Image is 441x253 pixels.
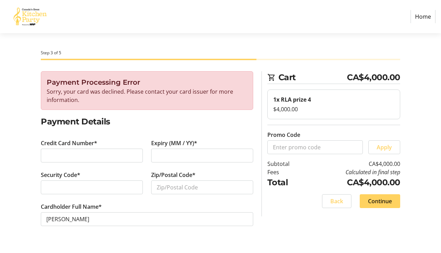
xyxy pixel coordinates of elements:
[305,168,400,176] td: Calculated in final step
[41,171,80,179] label: Security Code*
[305,176,400,189] td: CA$4,000.00
[41,212,253,226] input: Card Holder Name
[368,140,400,154] button: Apply
[322,194,351,208] button: Back
[151,139,197,147] label: Expiry (MM / YY)*
[41,139,97,147] label: Credit Card Number*
[377,143,392,151] span: Apply
[267,176,306,189] td: Total
[47,87,247,104] p: Sorry, your card was declined. Please contact your card issuer for more information.
[46,183,137,191] iframe: Secure CVC input frame
[41,50,400,56] div: Step 3 of 5
[267,168,306,176] td: Fees
[6,3,55,30] img: Canada’s Great Kitchen Party's Logo
[267,140,363,154] input: Enter promo code
[267,160,306,168] td: Subtotal
[157,151,248,160] iframe: Secure expiration date input frame
[267,131,300,139] label: Promo Code
[278,71,347,84] span: Cart
[41,203,102,211] label: Cardholder Full Name*
[330,197,343,205] span: Back
[305,160,400,168] td: CA$4,000.00
[347,71,400,84] span: CA$4,000.00
[47,77,247,87] h3: Payment Processing Error
[411,10,435,23] a: Home
[368,197,392,205] span: Continue
[151,171,195,179] label: Zip/Postal Code*
[273,96,311,103] strong: 1x RLA prize 4
[273,105,394,113] div: $4,000.00
[41,115,253,128] h2: Payment Details
[46,151,137,160] iframe: Secure card number input frame
[360,194,400,208] button: Continue
[151,180,253,194] input: Zip/Postal Code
